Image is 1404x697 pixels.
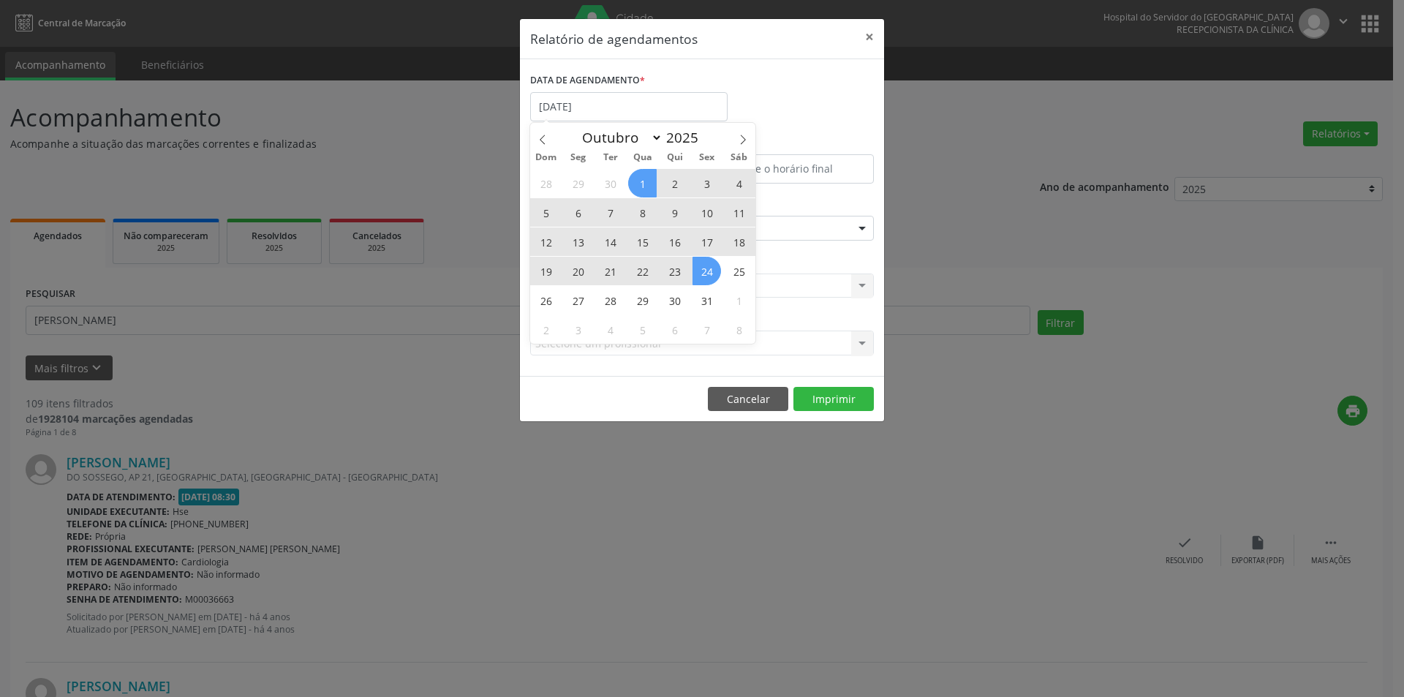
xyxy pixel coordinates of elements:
span: Outubro 13, 2025 [564,227,592,256]
span: Outubro 6, 2025 [564,198,592,227]
input: Selecione o horário final [706,154,874,184]
span: Outubro 31, 2025 [692,286,721,314]
span: Qua [627,153,659,162]
span: Outubro 26, 2025 [532,286,560,314]
span: Outubro 23, 2025 [660,257,689,285]
span: Outubro 28, 2025 [596,286,624,314]
span: Qui [659,153,691,162]
input: Year [663,128,711,147]
button: Close [855,19,884,55]
label: DATA DE AGENDAMENTO [530,69,645,92]
span: Outubro 17, 2025 [692,227,721,256]
span: Outubro 15, 2025 [628,227,657,256]
span: Outubro 25, 2025 [725,257,753,285]
span: Novembro 4, 2025 [596,315,624,344]
span: Novembro 5, 2025 [628,315,657,344]
button: Imprimir [793,387,874,412]
span: Novembro 2, 2025 [532,315,560,344]
span: Dom [530,153,562,162]
span: Novembro 8, 2025 [725,315,753,344]
span: Outubro 14, 2025 [596,227,624,256]
span: Outubro 11, 2025 [725,198,753,227]
span: Outubro 8, 2025 [628,198,657,227]
h5: Relatório de agendamentos [530,29,698,48]
span: Setembro 30, 2025 [596,169,624,197]
span: Novembro 6, 2025 [660,315,689,344]
span: Setembro 29, 2025 [564,169,592,197]
select: Month [575,127,663,148]
span: Outubro 22, 2025 [628,257,657,285]
span: Outubro 1, 2025 [628,169,657,197]
span: Novembro 3, 2025 [564,315,592,344]
span: Outubro 29, 2025 [628,286,657,314]
span: Outubro 19, 2025 [532,257,560,285]
span: Outubro 2, 2025 [660,169,689,197]
input: Selecione uma data ou intervalo [530,92,728,121]
span: Outubro 30, 2025 [660,286,689,314]
span: Outubro 12, 2025 [532,227,560,256]
span: Novembro 1, 2025 [725,286,753,314]
span: Sáb [723,153,755,162]
span: Seg [562,153,595,162]
span: Outubro 5, 2025 [532,198,560,227]
span: Outubro 7, 2025 [596,198,624,227]
span: Setembro 28, 2025 [532,169,560,197]
button: Cancelar [708,387,788,412]
span: Sex [691,153,723,162]
span: Outubro 9, 2025 [660,198,689,227]
span: Outubro 20, 2025 [564,257,592,285]
span: Outubro 10, 2025 [692,198,721,227]
label: ATÉ [706,132,874,154]
span: Outubro 27, 2025 [564,286,592,314]
span: Outubro 21, 2025 [596,257,624,285]
span: Outubro 4, 2025 [725,169,753,197]
span: Outubro 16, 2025 [660,227,689,256]
span: Ter [595,153,627,162]
span: Outubro 3, 2025 [692,169,721,197]
span: Outubro 24, 2025 [692,257,721,285]
span: Novembro 7, 2025 [692,315,721,344]
span: Outubro 18, 2025 [725,227,753,256]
